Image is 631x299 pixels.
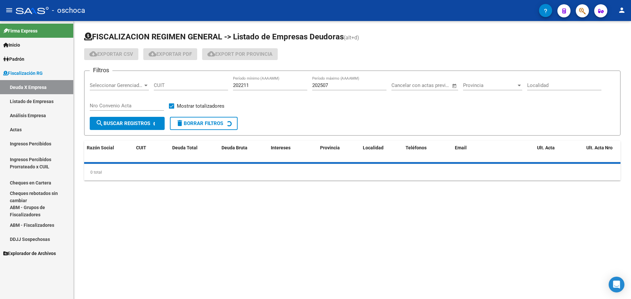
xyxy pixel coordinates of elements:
[271,145,291,150] span: Intereses
[344,34,359,41] span: (alt+d)
[3,70,43,77] span: Fiscalización RG
[207,51,272,57] span: Export por Provincia
[136,145,146,150] span: CUIT
[618,6,626,14] mat-icon: person
[170,141,219,162] datatable-header-cell: Deuda Total
[363,145,384,150] span: Localidad
[170,117,238,130] button: Borrar Filtros
[89,50,97,58] mat-icon: cloud_download
[360,141,403,162] datatable-header-cell: Localidad
[172,145,198,150] span: Deuda Total
[176,119,184,127] mat-icon: delete
[96,120,150,126] span: Buscar Registros
[176,120,223,126] span: Borrar Filtros
[177,102,224,110] span: Mostrar totalizadores
[143,48,197,60] button: Exportar PDF
[537,145,555,150] span: Ult. Acta
[403,141,452,162] datatable-header-cell: Teléfonos
[52,3,85,18] span: - oschoca
[219,141,268,162] datatable-header-cell: Deuda Bruta
[317,141,360,162] datatable-header-cell: Provincia
[222,145,247,150] span: Deuda Bruta
[5,6,13,14] mat-icon: menu
[455,145,467,150] span: Email
[586,145,613,150] span: Ult. Acta Nro
[133,141,170,162] datatable-header-cell: CUIT
[202,48,278,60] button: Export por Provincia
[3,27,37,34] span: Firma Express
[87,145,114,150] span: Razón Social
[84,141,133,162] datatable-header-cell: Razón Social
[320,145,340,150] span: Provincia
[84,32,344,41] span: FISCALIZACION REGIMEN GENERAL -> Listado de Empresas Deudoras
[452,141,534,162] datatable-header-cell: Email
[451,82,458,90] button: Open calendar
[406,145,427,150] span: Teléfonos
[3,41,20,49] span: Inicio
[463,82,516,88] span: Provincia
[89,51,133,57] span: Exportar CSV
[3,250,56,257] span: Explorador de Archivos
[3,55,24,63] span: Padrón
[90,82,143,88] span: Seleccionar Gerenciador
[90,66,112,75] h3: Filtros
[84,164,620,181] div: 0 total
[268,141,317,162] datatable-header-cell: Intereses
[609,277,624,292] div: Open Intercom Messenger
[84,48,138,60] button: Exportar CSV
[534,141,584,162] datatable-header-cell: Ult. Acta
[90,117,165,130] button: Buscar Registros
[207,50,215,58] mat-icon: cloud_download
[149,51,192,57] span: Exportar PDF
[149,50,156,58] mat-icon: cloud_download
[96,119,104,127] mat-icon: search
